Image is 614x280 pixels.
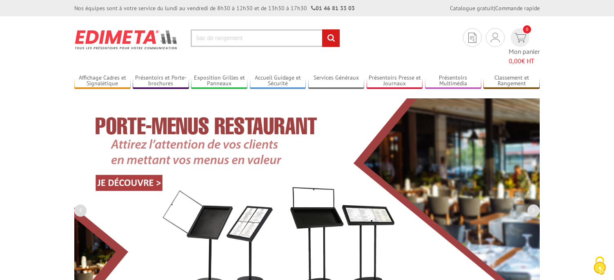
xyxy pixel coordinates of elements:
button: Cookies (fenêtre modale) [585,252,614,280]
input: rechercher [322,29,340,47]
a: Catalogue gratuit [450,4,494,12]
a: Commande rapide [495,4,540,12]
input: Rechercher un produit ou une référence... [191,29,340,47]
a: Exposition Grilles et Panneaux [191,74,247,88]
a: devis rapide 0 Mon panier 0,00€ HT [509,28,540,66]
img: devis rapide [491,33,500,42]
span: Mon panier [509,47,540,66]
span: € HT [509,56,540,66]
span: 0,00 [509,57,521,65]
img: Cookies (fenêtre modale) [590,256,610,276]
a: Services Généraux [308,74,365,88]
div: | [450,4,540,12]
a: Présentoirs Presse et Journaux [367,74,423,88]
strong: 01 46 81 33 03 [311,4,355,12]
a: Présentoirs et Porte-brochures [133,74,189,88]
span: 0 [523,25,531,33]
a: Affichage Cadres et Signalétique [74,74,131,88]
img: Présentoir, panneau, stand - Edimeta - PLV, affichage, mobilier bureau, entreprise [74,24,178,55]
img: devis rapide [514,33,526,42]
img: devis rapide [468,33,476,43]
a: Présentoirs Multimédia [425,74,481,88]
a: Classement et Rangement [483,74,540,88]
div: Nos équipes sont à votre service du lundi au vendredi de 8h30 à 12h30 et de 13h30 à 17h30 [74,4,355,12]
a: Accueil Guidage et Sécurité [250,74,306,88]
